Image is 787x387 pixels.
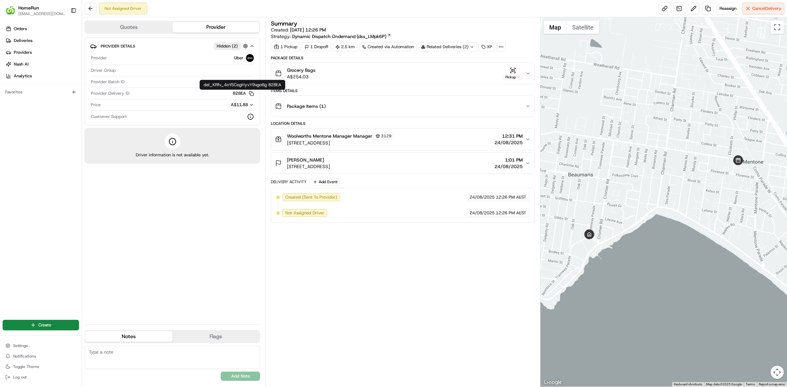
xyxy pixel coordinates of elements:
button: HomeRunHomeRun[EMAIL_ADDRESS][DOMAIN_NAME] [3,3,68,18]
span: A$254.03 [287,73,315,80]
span: Driver Group [91,68,116,73]
button: Woolworths Mentone Manager Manager3129[STREET_ADDRESS]12:31 PM24/08/2025 [271,128,535,150]
div: Package Details [271,55,535,61]
a: Created via Automation [359,42,417,51]
a: Analytics [3,71,82,81]
button: Settings [3,341,79,350]
button: Toggle fullscreen view [771,21,784,34]
span: Woolworths Mentone Manager Manager [287,133,372,139]
img: Google [542,378,564,387]
button: Provider [172,22,260,32]
span: Dynamic Dispatch Ondemand (dss_LMpk6P) [292,33,386,40]
span: [STREET_ADDRESS] [287,140,394,146]
a: Open this area in Google Maps (opens a new window) [542,378,564,387]
button: Show satellite imagery [567,21,599,34]
div: Favorites [3,87,79,97]
div: Items Details [271,88,535,93]
span: 1:01 PM [494,157,523,163]
span: Deliveries [14,38,32,44]
button: CancelDelivery [742,3,784,14]
span: Reassign [719,6,737,11]
button: Add Event [311,178,340,186]
button: [PERSON_NAME][STREET_ADDRESS]1:01 PM24/08/2025 [271,153,535,174]
span: Customer Support [91,114,127,120]
span: Provider Batch ID [91,79,125,85]
img: uber-new-logo.jpeg [246,54,254,62]
span: 12:26 PM AEST [496,194,526,200]
span: 24/08/2025 [470,210,494,216]
a: Dynamic Dispatch Ondemand (dss_LMpk6P) [292,33,391,40]
span: Nash AI [14,61,29,67]
a: Orders [3,24,82,34]
span: Notifications [13,354,36,359]
div: Related Deliveries (2) [418,42,477,51]
button: HomeRun [18,5,39,11]
span: Price [91,102,101,108]
span: 12:31 PM [494,133,523,139]
span: Map data ©2025 Google [706,382,742,386]
span: Providers [14,49,32,55]
button: Log out [3,373,79,382]
span: Settings [13,343,28,348]
span: Orders [14,26,27,32]
span: Created (Sent To Provider) [285,194,337,200]
a: Report a map error [759,382,785,386]
button: Pickup [503,67,523,80]
span: Analytics [14,73,32,79]
span: Hidden ( 2 ) [217,43,238,49]
button: Notifications [3,352,79,361]
span: [STREET_ADDRESS] [287,163,330,170]
span: Provider Details [101,44,135,49]
span: Log out [13,375,27,380]
div: 2.5 km [333,42,358,51]
span: Package Items ( 1 ) [287,103,326,109]
span: [PERSON_NAME] [287,157,324,163]
div: XP [478,42,495,51]
div: del_KRfv_4oYSCegHyvY9vgo6g 828EA [200,80,285,90]
span: 24/08/2025 [470,194,494,200]
div: Pickup [503,74,523,80]
a: Providers [3,47,82,58]
div: 1 Pickup [271,42,300,51]
button: [EMAIL_ADDRESS][DOMAIN_NAME] [18,11,65,16]
div: Location Details [271,121,535,126]
span: [DATE] 12:26 PM [290,27,326,33]
button: 828EA [233,90,254,96]
a: Nash AI [3,59,82,69]
div: Strategy: [271,33,391,40]
button: Provider DetailsHidden (2) [90,41,254,51]
div: Delivery Activity [271,179,307,184]
button: Toggle Theme [3,362,79,371]
a: Deliveries [3,35,82,46]
button: Keyboard shortcuts [674,382,702,387]
button: Package Items (1) [271,96,535,117]
img: HomeRun [5,5,16,16]
span: 24/08/2025 [494,163,523,170]
span: Create [38,322,51,328]
button: Show street map [544,21,567,34]
span: 12:26 PM AEST [496,210,526,216]
span: 24/08/2025 [494,139,523,146]
button: Reassign [716,3,739,14]
span: Not Assigned Driver [285,210,324,216]
a: Terms (opens in new tab) [746,382,755,386]
button: Quotes [85,22,172,32]
button: Hidden (2) [214,42,250,50]
span: Driver information is not available yet. [136,152,209,158]
span: Toggle Theme [13,364,39,369]
span: Grocery Bags [287,67,315,73]
span: A$11.88 [231,102,248,107]
span: Provider Delivery ID [91,90,130,96]
div: 1 Dropoff [302,42,331,51]
button: Create [3,320,79,330]
h3: Summary [271,21,297,27]
span: Created: [271,27,326,33]
button: Map camera controls [771,366,784,379]
span: Provider [91,55,107,61]
button: Grocery BagsA$254.03Pickup [271,63,535,84]
span: 3129 [381,133,392,139]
